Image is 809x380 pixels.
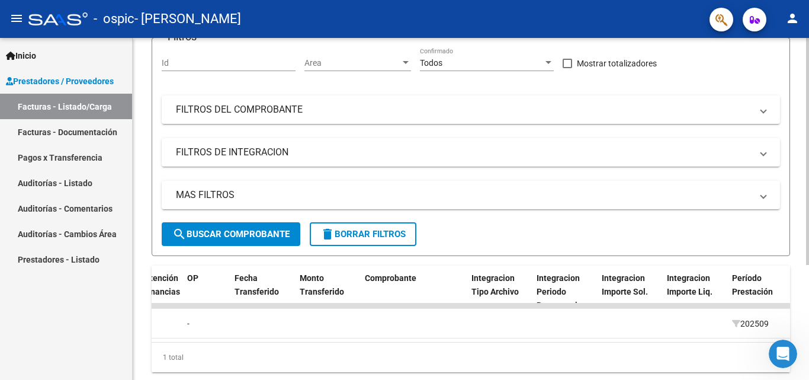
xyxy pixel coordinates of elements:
[235,273,279,296] span: Fecha Transferido
[152,343,790,372] div: 1 total
[300,273,344,296] span: Monto Transferido
[187,273,198,283] span: OP
[162,181,780,209] mat-expansion-panel-header: MAS FILTROS
[320,227,335,241] mat-icon: delete
[6,49,36,62] span: Inicio
[176,146,752,159] mat-panel-title: FILTROS DE INTEGRACION
[320,229,406,240] span: Borrar Filtros
[732,319,769,328] span: 202509
[577,56,657,71] span: Mostrar totalizadores
[420,58,442,68] span: Todos
[732,273,773,296] span: Período Prestación
[187,319,190,328] span: -
[162,95,780,124] mat-expansion-panel-header: FILTROS DEL COMPROBANTE
[727,266,792,318] datatable-header-cell: Período Prestación
[471,273,519,296] span: Integracion Tipo Archivo
[172,229,290,240] span: Buscar Comprobante
[667,273,712,296] span: Integracion Importe Liq.
[134,6,241,32] span: - [PERSON_NAME]
[172,227,187,241] mat-icon: search
[6,75,114,88] span: Prestadores / Proveedores
[532,266,597,318] datatable-header-cell: Integracion Periodo Presentacion
[230,266,295,318] datatable-header-cell: Fecha Transferido
[162,138,780,167] mat-expansion-panel-header: FILTROS DE INTEGRACION
[94,6,134,32] span: - ospic
[140,273,180,296] span: Retención Ganancias
[769,340,797,368] iframe: Intercom live chat
[176,189,752,202] mat-panel-title: MAS FILTROS
[365,273,416,283] span: Comprobante
[360,266,467,318] datatable-header-cell: Comprobante
[176,103,752,116] mat-panel-title: FILTROS DEL COMPROBANTE
[602,273,648,296] span: Integracion Importe Sol.
[182,266,230,318] datatable-header-cell: OP
[135,266,182,318] datatable-header-cell: Retención Ganancias
[597,266,662,318] datatable-header-cell: Integracion Importe Sol.
[662,266,727,318] datatable-header-cell: Integracion Importe Liq.
[537,273,587,310] span: Integracion Periodo Presentacion
[9,11,24,25] mat-icon: menu
[310,222,416,246] button: Borrar Filtros
[467,266,532,318] datatable-header-cell: Integracion Tipo Archivo
[304,58,400,68] span: Area
[785,11,800,25] mat-icon: person
[162,222,300,246] button: Buscar Comprobante
[295,266,360,318] datatable-header-cell: Monto Transferido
